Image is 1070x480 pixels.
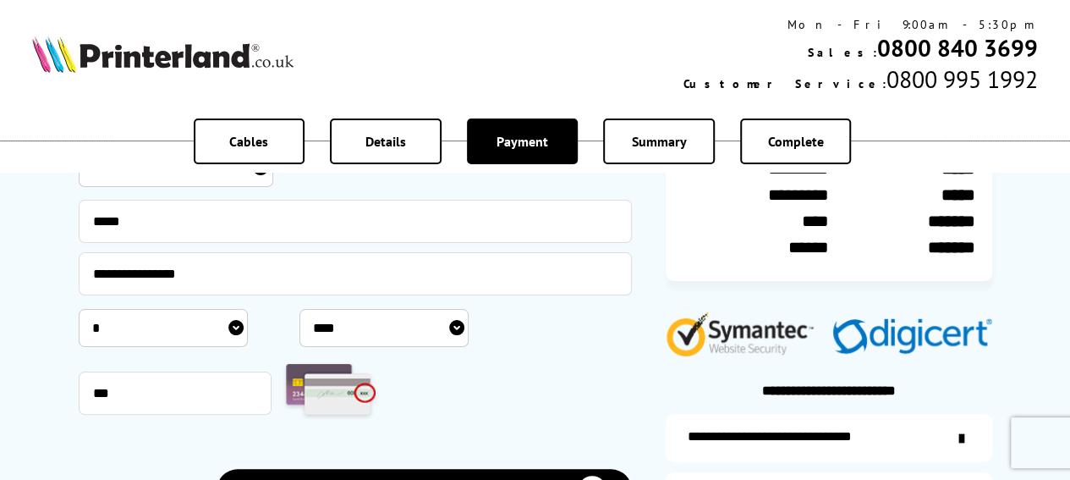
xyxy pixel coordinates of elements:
[877,32,1038,63] a: 0800 840 3699
[886,63,1038,95] span: 0800 995 1992
[365,133,406,150] span: Details
[683,76,886,91] span: Customer Service:
[632,133,687,150] span: Summary
[32,36,294,73] img: Printerland Logo
[808,45,877,60] span: Sales:
[768,133,824,150] span: Complete
[497,133,548,150] span: Payment
[683,17,1038,32] div: Mon - Fri 9:00am - 5:30pm
[229,133,268,150] span: Cables
[666,414,992,462] a: additional-ink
